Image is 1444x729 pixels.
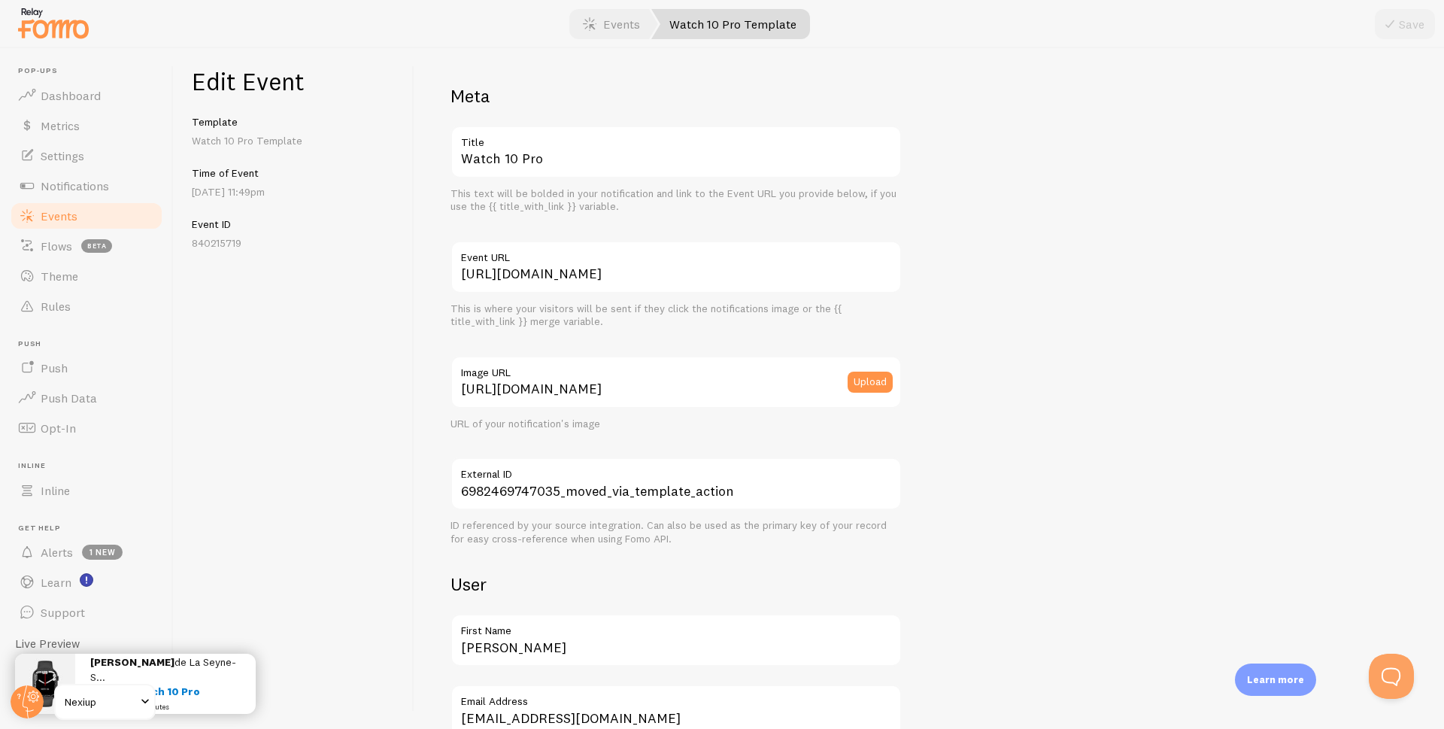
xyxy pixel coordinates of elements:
span: Learn [41,575,71,590]
a: Alerts 1 new [9,537,164,567]
a: Push [9,353,164,383]
a: Nexiup [54,684,156,720]
button: Upload [848,372,893,393]
span: Push [18,339,164,349]
svg: <p>Watch New Feature Tutorials!</p> [80,573,93,587]
span: Nexiup [65,693,136,711]
a: Flows beta [9,231,164,261]
a: Theme [9,261,164,291]
span: Inline [41,483,70,498]
a: Metrics [9,111,164,141]
span: Settings [41,148,84,163]
div: ID referenced by your source integration. Can also be used as the primary key of your record for ... [450,519,902,545]
a: Events [9,201,164,231]
h5: Template [192,115,396,129]
a: Push Data [9,383,164,413]
label: First Name [450,614,902,639]
label: External ID [450,457,902,483]
label: Title [450,126,902,151]
a: Opt-In [9,413,164,443]
span: 1 new [82,545,123,560]
img: fomo-relay-logo-orange.svg [16,4,91,42]
span: Dashboard [41,88,101,103]
p: 840215719 [192,235,396,251]
span: Get Help [18,524,164,533]
a: Rules [9,291,164,321]
span: Push [41,360,68,375]
span: Flows [41,238,72,254]
p: [DATE] 11:49pm [192,184,396,199]
a: Inline [9,475,164,506]
span: Metrics [41,118,80,133]
span: beta [81,239,112,253]
h1: Edit Event [192,66,396,97]
div: This text will be bolded in your notification and link to the Event URL you provide below, if you... [450,187,902,214]
h5: Time of Event [192,166,396,180]
iframe: Help Scout Beacon - Open [1369,654,1414,699]
div: This is where your visitors will be sent if they click the notifications image or the {{ title_wi... [450,302,902,329]
label: Event URL [450,241,902,266]
span: Push Data [41,390,97,406]
p: Learn more [1247,673,1304,687]
span: Rules [41,299,71,314]
label: Email Address [450,685,902,710]
h2: User [450,573,902,596]
a: Support [9,597,164,627]
span: Events [41,208,77,223]
p: Watch 10 Pro Template [192,133,396,148]
span: Alerts [41,545,73,560]
h2: Meta [450,84,902,108]
div: URL of your notification's image [450,418,902,431]
span: Inline [18,461,164,471]
a: Learn [9,567,164,597]
span: Notifications [41,178,109,193]
h5: Event ID [192,217,396,231]
span: Pop-ups [18,66,164,76]
span: Theme [41,269,78,284]
div: Learn more [1235,664,1316,696]
a: Dashboard [9,80,164,111]
span: Support [41,605,85,620]
span: Opt-In [41,421,76,436]
label: Image URL [450,356,902,381]
a: Settings [9,141,164,171]
a: Notifications [9,171,164,201]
